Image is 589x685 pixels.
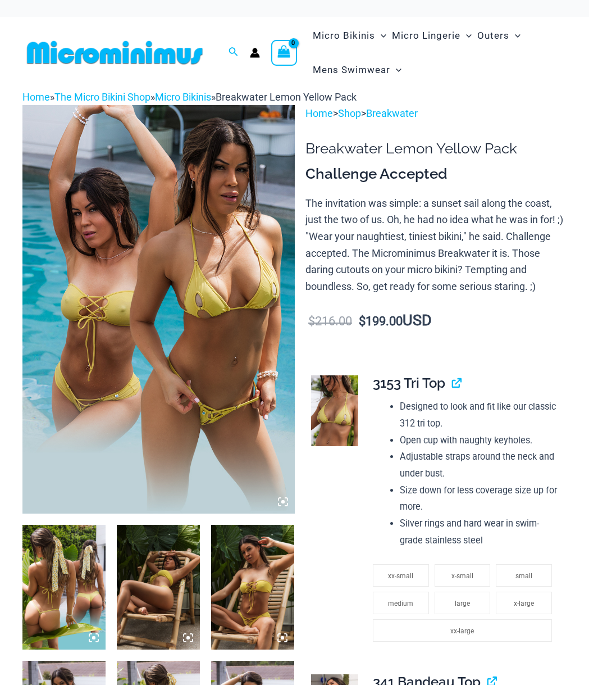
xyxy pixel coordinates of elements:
[308,314,315,328] span: $
[359,314,403,328] bdi: 199.00
[400,398,557,432] li: Designed to look and fit like our classic 312 tri top.
[155,91,211,103] a: Micro Bikinis
[451,572,473,580] span: x-small
[400,448,557,482] li: Adjustable straps around the neck and under bust.
[388,572,413,580] span: xx-small
[117,525,200,650] img: Breakwater Lemon Yellow 341 halter 4956 Thong
[515,572,532,580] span: small
[305,312,567,330] p: USD
[22,105,295,514] img: Breakwater Lemon Yellow Bikini Pack
[22,91,357,103] span: » » »
[338,107,361,119] a: Shop
[22,40,207,65] img: MM SHOP LOGO FLAT
[373,564,429,587] li: xx-small
[389,19,474,53] a: Micro LingerieMenu ToggleMenu Toggle
[373,619,552,642] li: xx-large
[305,105,567,122] p: > >
[305,165,567,184] h3: Challenge Accepted
[313,21,375,50] span: Micro Bikinis
[474,19,523,53] a: OutersMenu ToggleMenu Toggle
[310,53,404,87] a: Mens SwimwearMenu ToggleMenu Toggle
[216,91,357,103] span: Breakwater Lemon Yellow Pack
[400,482,557,515] li: Size down for less coverage size up for more.
[359,314,366,328] span: $
[305,107,333,119] a: Home
[366,107,418,119] a: Breakwater
[305,195,567,295] p: The invitation was simple: a sunset sail along the coast, just the two of us. Oh, he had no idea ...
[400,432,557,449] li: Open cup with naughty keyholes.
[514,600,534,607] span: x-large
[310,19,389,53] a: Micro BikinisMenu ToggleMenu Toggle
[373,592,429,614] li: medium
[460,21,472,50] span: Menu Toggle
[54,91,150,103] a: The Micro Bikini Shop
[435,592,491,614] li: large
[496,592,552,614] li: x-large
[390,56,401,84] span: Menu Toggle
[229,46,239,60] a: Search icon link
[305,140,567,157] h1: Breakwater Lemon Yellow Pack
[477,21,509,50] span: Outers
[496,564,552,587] li: small
[392,21,460,50] span: Micro Lingerie
[375,21,386,50] span: Menu Toggle
[311,375,358,446] img: Breakwater Lemon Yellow 3153 Tri Top
[308,314,352,328] bdi: 216.00
[308,17,567,89] nav: Site Navigation
[455,600,470,607] span: large
[250,48,260,58] a: Account icon link
[211,525,294,650] img: Breakwater Lemon Yellow 341 halter 4956 Thong
[22,525,106,650] img: Breakwater Lemon Yellow Bikini Pack 2
[388,600,413,607] span: medium
[313,56,390,84] span: Mens Swimwear
[450,627,474,635] span: xx-large
[509,21,520,50] span: Menu Toggle
[435,564,491,587] li: x-small
[400,515,557,548] li: Silver rings and hard wear in swim-grade stainless steel
[22,91,50,103] a: Home
[271,40,297,66] a: View Shopping Cart, empty
[373,375,445,391] span: 3153 Tri Top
